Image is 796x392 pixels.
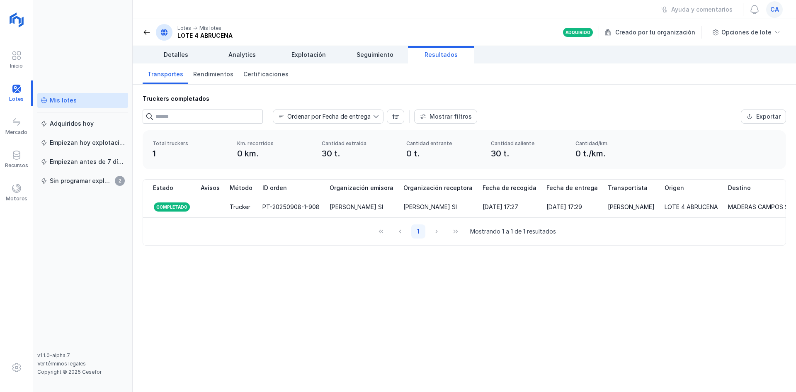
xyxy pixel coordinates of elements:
[262,184,287,192] span: ID orden
[228,51,256,59] span: Analytics
[728,184,751,192] span: Destino
[608,203,655,211] div: [PERSON_NAME]
[201,184,220,192] span: Avisos
[483,184,536,192] span: Fecha de recogida
[491,140,565,147] div: Cantidad saliente
[604,26,703,39] div: Creado por tu organización
[209,46,275,63] a: Analytics
[330,203,383,211] div: [PERSON_NAME] Sl
[237,140,312,147] div: Km. recorridos
[770,5,779,14] span: ca
[728,203,794,211] div: MADERAS CAMPOS S.L.
[37,154,128,169] a: Empiezan antes de 7 días
[575,140,650,147] div: Cantidad/km.
[237,148,312,159] div: 0 km.
[153,148,227,159] div: 1
[50,177,112,185] div: Sin programar explotación
[37,135,128,150] a: Empiezan hoy explotación
[411,224,425,239] button: Page 1
[153,202,191,212] div: Completado
[425,51,458,59] span: Resultados
[406,140,481,147] div: Cantidad entrante
[322,140,396,147] div: Cantidad extraída
[330,184,393,192] span: Organización emisora
[608,184,648,192] span: Transportista
[665,203,718,211] div: LOTE 4 ABRUCENA
[275,46,342,63] a: Explotación
[177,25,191,32] div: Lotes
[143,95,786,103] div: Truckers completados
[756,112,781,121] div: Exportar
[5,162,28,169] div: Recursos
[50,158,125,166] div: Empiezan antes de 7 días
[287,114,371,119] div: Ordenar por Fecha de entrega
[721,28,772,37] div: Opciones de lote
[546,184,598,192] span: Fecha de entrega
[37,352,128,359] div: v1.1.0-alpha.7
[37,93,128,108] a: Mis lotes
[37,360,86,367] a: Ver términos legales
[408,46,474,63] a: Resultados
[291,51,326,59] span: Explotación
[565,29,590,35] div: Adquirido
[153,140,227,147] div: Total truckers
[430,112,472,121] div: Mostrar filtros
[403,184,473,192] span: Organización receptora
[50,139,125,147] div: Empiezan hoy explotación
[357,51,393,59] span: Seguimiento
[741,110,786,124] button: Exportar
[37,369,128,375] div: Copyright © 2025 Cesefor
[671,5,733,14] div: Ayuda y comentarios
[164,51,188,59] span: Detalles
[177,32,233,40] div: LOTE 4 ABRUCENA
[230,184,252,192] span: Método
[403,203,457,211] div: [PERSON_NAME] Sl
[37,173,128,188] a: Sin programar explotación2
[143,63,188,84] a: Transportes
[575,148,650,159] div: 0 t./km.
[6,10,27,30] img: logoRight.svg
[115,176,125,186] span: 2
[143,46,209,63] a: Detalles
[322,148,396,159] div: 30 t.
[6,195,27,202] div: Motores
[10,63,23,69] div: Inicio
[230,203,250,211] div: Trucker
[238,63,294,84] a: Certificaciones
[148,70,183,78] span: Transportes
[153,184,173,192] span: Estado
[342,46,408,63] a: Seguimiento
[483,203,518,211] div: [DATE] 17:27
[37,116,128,131] a: Adquiridos hoy
[273,110,373,123] span: Fecha de entrega
[188,63,238,84] a: Rendimientos
[243,70,289,78] span: Certificaciones
[406,148,481,159] div: 0 t.
[470,227,556,236] span: Mostrando 1 a 1 de 1 resultados
[414,110,477,124] button: Mostrar filtros
[5,129,27,136] div: Mercado
[50,96,77,105] div: Mis lotes
[656,2,738,17] button: Ayuda y comentarios
[50,119,94,128] div: Adquiridos hoy
[546,203,582,211] div: [DATE] 17:29
[193,70,233,78] span: Rendimientos
[262,203,320,211] div: PT-20250908-1-908
[199,25,221,32] div: Mis lotes
[665,184,684,192] span: Origen
[491,148,565,159] div: 30 t.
